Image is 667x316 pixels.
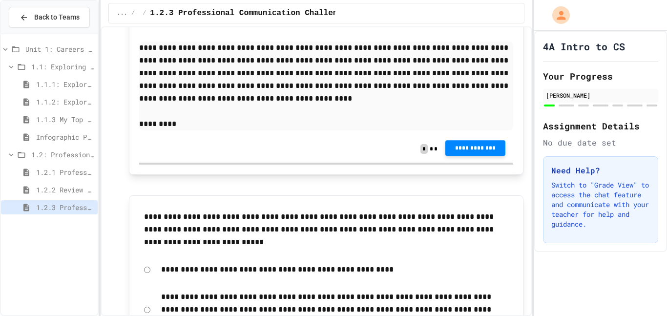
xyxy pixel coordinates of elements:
h3: Need Help? [551,165,650,176]
button: Back to Teams [9,7,90,28]
h1: 4A Intro to CS [543,40,625,53]
div: My Account [542,4,572,26]
h2: Assignment Details [543,119,658,133]
span: Infographic Project: Your favorite CS [36,132,94,142]
span: 1.2.3 Professional Communication Challenge [150,7,347,19]
span: 1.2: Professional Communication [31,149,94,160]
span: / [143,9,146,17]
span: 1.1.1: Exploring CS Careers [36,79,94,89]
span: Back to Teams [34,12,80,22]
p: Switch to "Grade View" to access the chat feature and communicate with your teacher for help and ... [551,180,650,229]
span: 1.2.2 Review - Professional Communication [36,185,94,195]
span: 1.1: Exploring CS Careers [31,62,94,72]
div: [PERSON_NAME] [546,91,655,100]
span: / [131,9,135,17]
h2: Your Progress [543,69,658,83]
span: Unit 1: Careers & Professionalism [25,44,94,54]
span: 1.1.3 My Top 3 CS Careers! [36,114,94,125]
span: ... [117,9,127,17]
span: 1.2.1 Professional Communication [36,167,94,177]
span: 1.2.3 Professional Communication Challenge [36,202,94,212]
span: 1.1.2: Exploring CS Careers - Review [36,97,94,107]
div: No due date set [543,137,658,148]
